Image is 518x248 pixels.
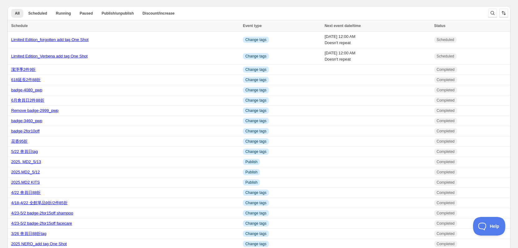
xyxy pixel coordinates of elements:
[437,159,455,164] span: Completed
[11,211,73,215] a: 4/23-5/2 badge-2for15off shampoo
[245,129,266,134] span: Change tags
[245,54,266,59] span: Change tags
[11,170,40,174] a: 2025.MD2_5/12
[437,108,455,113] span: Completed
[245,211,266,216] span: Change tags
[245,77,266,82] span: Change tags
[437,221,455,226] span: Completed
[245,180,257,185] span: Publish
[11,24,28,28] span: Schedule
[499,9,508,17] button: Sort the results
[15,11,20,16] span: All
[434,24,446,28] span: Status
[11,139,28,144] a: 花香95折
[245,67,266,72] span: Change tags
[11,129,40,133] a: badge-2for10off
[437,118,455,123] span: Completed
[142,11,174,16] span: Discount/increase
[437,37,454,42] span: Scheduled
[245,88,266,93] span: Change tags
[245,98,266,103] span: Change tags
[245,221,266,226] span: Change tags
[11,221,72,226] a: 4/23-5/2 badge-2for15off facecare
[11,54,87,58] a: Limited Edition_Verbena add tag One Shot
[11,67,36,72] a: 潔淨季2件9折
[437,88,455,93] span: Completed
[28,11,47,16] span: Scheduled
[324,24,361,28] span: Next event date/time
[437,211,455,216] span: Completed
[437,77,455,82] span: Completed
[437,139,455,144] span: Completed
[437,98,455,103] span: Completed
[245,159,257,164] span: Publish
[11,108,59,113] a: Remove badge-2999_pwp
[323,48,432,65] td: [DATE] 12:00 AM Doesn't repeat
[11,77,41,82] a: 618延長2件88折
[245,200,266,205] span: Change tags
[245,149,266,154] span: Change tags
[437,231,455,236] span: Completed
[437,200,455,205] span: Completed
[11,118,42,123] a: badge-3460_pwp
[245,108,266,113] span: Change tags
[11,37,88,42] a: Limited Edition_forgotten add tag One Shot
[245,241,266,246] span: Change tags
[101,11,134,16] span: Publish/unpublish
[437,149,455,154] span: Completed
[11,98,44,103] a: 6月會員日2件88折
[243,24,262,28] span: Event type
[11,180,40,185] a: 2025.MD2 KITS
[11,149,38,154] a: 5/22 會員日tag
[11,159,41,164] a: 2025. MD2_5/13
[245,231,266,236] span: Change tags
[437,129,455,134] span: Completed
[11,88,42,92] a: badge-4080_pwp
[245,139,266,144] span: Change tags
[11,241,67,246] a: 2025 NERO_add tag One Shot
[437,241,455,246] span: Completed
[437,170,455,175] span: Completed
[11,231,46,236] a: 3/26 會員日88折tag
[245,190,266,195] span: Change tags
[488,9,497,17] button: Search and filter results
[323,32,432,48] td: [DATE] 12:00 AM Doesn't repeat
[473,217,506,236] iframe: Toggle Customer Support
[80,11,93,16] span: Paused
[437,180,455,185] span: Completed
[437,190,455,195] span: Completed
[56,11,71,16] span: Running
[437,67,455,72] span: Completed
[245,170,257,175] span: Publish
[437,54,454,59] span: Scheduled
[11,190,41,195] a: 4/22 會員日88折
[11,200,68,205] a: 4/18-4/22 全館單品9折/2件85折
[245,37,266,42] span: Change tags
[245,118,266,123] span: Change tags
